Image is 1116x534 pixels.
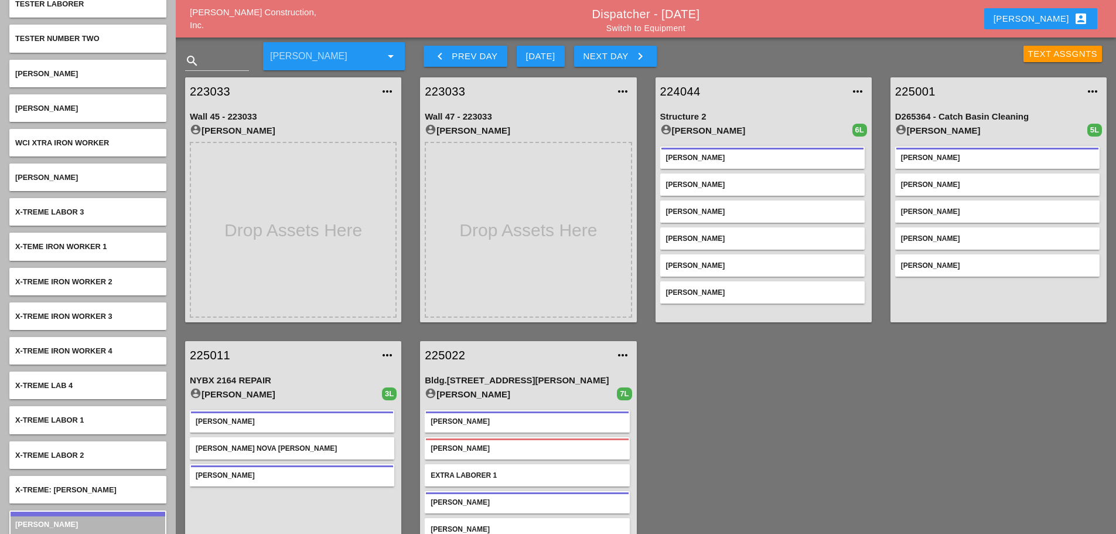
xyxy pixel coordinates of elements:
[666,260,859,271] div: [PERSON_NAME]
[380,84,394,98] i: more_horiz
[190,346,373,364] a: 225011
[633,49,647,63] i: keyboard_arrow_right
[592,8,700,21] a: Dispatcher - [DATE]
[15,312,112,321] span: X-treme Iron worker 3
[852,124,867,137] div: 6L
[895,124,1087,138] div: [PERSON_NAME]
[606,23,685,33] a: Switch to Equipment
[433,49,497,63] div: Prev Day
[895,124,907,135] i: account_circle
[15,381,73,390] span: X-treme Lab 4
[517,46,565,67] button: [DATE]
[431,470,623,481] div: Extra Laborer 1
[666,287,859,298] div: [PERSON_NAME]
[666,206,859,217] div: [PERSON_NAME]
[425,124,632,138] div: [PERSON_NAME]
[425,387,617,402] div: [PERSON_NAME]
[190,124,397,138] div: [PERSON_NAME]
[15,242,107,251] span: X-teme Iron worker 1
[526,50,555,63] div: [DATE]
[425,83,608,100] a: 223033
[15,416,84,424] span: X-treme Labor 1
[616,348,630,362] i: more_horiz
[616,84,630,98] i: more_horiz
[1023,46,1103,62] button: Text Assgnts
[15,346,112,355] span: X-treme Iron worker 4
[583,49,647,63] div: Next Day
[190,83,373,100] a: 223033
[380,348,394,362] i: more_horiz
[190,7,316,30] a: [PERSON_NAME] Construction, Inc.
[190,387,382,402] div: [PERSON_NAME]
[431,443,623,454] div: [PERSON_NAME]
[425,346,608,364] a: 225022
[901,260,1094,271] div: [PERSON_NAME]
[994,12,1088,26] div: [PERSON_NAME]
[15,277,112,286] span: X-treme Iron worker 2
[660,124,852,138] div: [PERSON_NAME]
[901,233,1094,244] div: [PERSON_NAME]
[851,84,865,98] i: more_horiz
[666,233,859,244] div: [PERSON_NAME]
[660,83,844,100] a: 224044
[190,124,202,135] i: account_circle
[15,520,78,529] span: [PERSON_NAME]
[425,124,436,135] i: account_circle
[424,46,507,67] button: Prev Day
[15,485,117,494] span: X-treme: [PERSON_NAME]
[15,173,78,182] span: [PERSON_NAME]
[431,497,623,508] div: [PERSON_NAME]
[425,110,632,124] div: Wall 47 - 223033
[574,46,657,67] button: Next Day
[433,49,447,63] i: keyboard_arrow_left
[196,470,388,481] div: [PERSON_NAME]
[196,443,388,454] div: [PERSON_NAME] Nova [PERSON_NAME]
[660,110,867,124] div: Structure 2
[425,387,436,399] i: account_circle
[660,124,672,135] i: account_circle
[895,83,1079,100] a: 225001
[15,451,84,460] span: X-treme Labor 2
[901,206,1094,217] div: [PERSON_NAME]
[1086,84,1100,98] i: more_horiz
[1074,12,1088,26] i: account_box
[15,104,78,113] span: [PERSON_NAME]
[666,152,859,163] div: [PERSON_NAME]
[15,138,109,147] span: WCI Xtra Iron worker
[185,54,199,68] i: search
[1028,47,1098,61] div: Text Assgnts
[895,110,1102,124] div: D265364 - Catch Basin Cleaning
[425,374,632,387] div: Bldg.[STREET_ADDRESS][PERSON_NAME]
[190,374,397,387] div: NYBX 2164 REPAIR
[901,179,1094,190] div: [PERSON_NAME]
[984,8,1097,29] button: [PERSON_NAME]
[666,179,859,190] div: [PERSON_NAME]
[190,387,202,399] i: account_circle
[382,387,397,400] div: 3L
[15,69,78,78] span: [PERSON_NAME]
[901,152,1094,163] div: [PERSON_NAME]
[196,416,388,427] div: [PERSON_NAME]
[617,387,632,400] div: 7L
[15,34,100,43] span: Tester Number Two
[431,416,623,427] div: [PERSON_NAME]
[15,208,84,216] span: X-Treme Labor 3
[190,110,397,124] div: Wall 45 - 223033
[1087,124,1102,137] div: 5L
[384,49,398,63] i: arrow_drop_down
